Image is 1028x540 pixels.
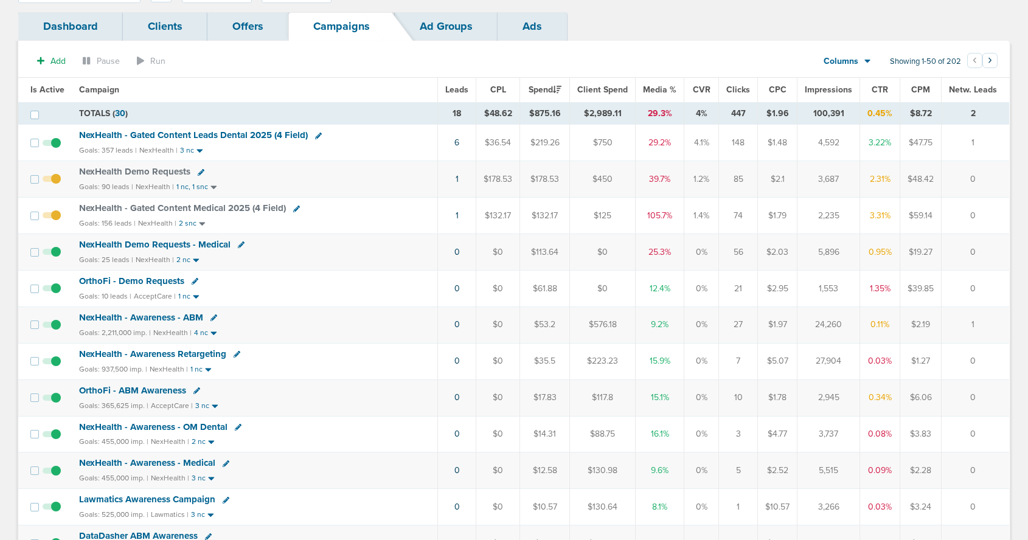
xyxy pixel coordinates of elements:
td: $1.78 [758,379,797,416]
td: 0% [684,416,719,452]
td: $178.53 [520,161,570,198]
a: 0 [454,283,460,294]
td: $39.85 [900,270,942,306]
td: 21 [719,270,758,306]
small: 1 nc [190,365,203,374]
small: Lawmatics | [151,510,189,519]
td: $10.57 [758,489,797,525]
span: NexHealth Demo Requests [79,166,190,177]
td: TOTALS ( ) [72,102,438,125]
td: $10.57 [520,489,570,525]
td: $0 [476,416,520,452]
a: Dashboard [18,12,123,41]
small: 4 nc [194,328,208,337]
small: Goals: 455,000 imp. | [79,437,148,446]
a: 0 [454,429,460,439]
td: 12.4% [636,270,684,306]
td: 1 [942,306,1010,343]
td: 15.1% [636,379,684,416]
td: 0% [684,270,719,306]
td: 0% [684,343,719,379]
small: 3 nc [191,510,205,519]
td: 0% [684,489,719,525]
td: $2.03 [758,234,797,271]
td: 29.3% [636,102,684,125]
td: $0 [476,452,520,489]
td: 74 [719,198,758,234]
td: 0.09% [860,452,900,489]
td: $12.58 [520,452,570,489]
td: 29.2% [636,125,684,161]
small: 2 snc [179,219,196,228]
td: 0.95% [860,234,900,271]
td: $5.07 [758,343,797,379]
span: Is Active [30,85,64,95]
a: 0 [454,356,460,366]
td: 0 [942,452,1010,489]
td: $0 [476,343,520,379]
td: $132.17 [520,198,570,234]
td: 2 [942,102,1010,125]
td: 447 [719,102,758,125]
span: Showing 1-50 of 202 [890,57,961,67]
td: $17.83 [520,379,570,416]
td: $223.23 [570,343,636,379]
td: 25.3% [636,234,684,271]
td: $53.2 [520,306,570,343]
td: $750 [570,125,636,161]
td: $2.95 [758,270,797,306]
span: NexHealth - Awareness - ABM [79,312,203,323]
span: CTR [872,85,888,95]
td: 3.22% [860,125,900,161]
span: 30 [115,108,125,119]
small: 3 nc [195,401,209,410]
td: 4.1% [684,125,719,161]
td: 27 [719,306,758,343]
span: NexHealth - Gated Content Leads Dental 2025 (4 Field) [79,130,308,140]
td: 5 [719,452,758,489]
small: 3 nc [180,146,194,155]
td: $19.27 [900,234,942,271]
small: Goals: 2,211,000 imp. | [79,328,151,337]
td: 0 [942,270,1010,306]
td: 0 [942,234,1010,271]
td: 4% [684,102,719,125]
small: AcceptCare | [134,292,176,300]
td: 39.7% [636,161,684,198]
small: Goals: 455,000 imp. | [79,474,148,483]
td: 5,896 [797,234,860,271]
small: NexHealth | [151,474,189,482]
td: $130.98 [570,452,636,489]
span: Clicks [726,85,750,95]
small: AcceptCare | [151,401,193,410]
span: NexHealth Demo Requests - Medical [79,239,231,250]
td: 0 [942,198,1010,234]
a: Ad Groups [395,12,498,41]
td: 0% [684,379,719,416]
td: 27,904 [797,343,860,379]
td: $48.62 [476,102,520,125]
td: $61.88 [520,270,570,306]
td: 10 [719,379,758,416]
td: 15.9% [636,343,684,379]
td: $47.75 [900,125,942,161]
span: Campaign [79,85,119,95]
td: $113.64 [520,234,570,271]
span: Media % [643,85,676,95]
td: 7 [719,343,758,379]
td: $219.26 [520,125,570,161]
td: 3.31% [860,198,900,234]
span: Netw. Leads [949,85,997,95]
td: 0 [942,343,1010,379]
td: 0% [684,452,719,489]
span: NexHealth - Awareness - Medical [79,457,215,468]
td: $1.96 [758,102,797,125]
td: 3,737 [797,416,860,452]
td: 1,553 [797,270,860,306]
span: Spend [529,85,561,95]
a: Clients [123,12,207,41]
td: $178.53 [476,161,520,198]
td: $576.18 [570,306,636,343]
td: 2.31% [860,161,900,198]
small: Goals: 525,000 imp. | [79,510,148,519]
